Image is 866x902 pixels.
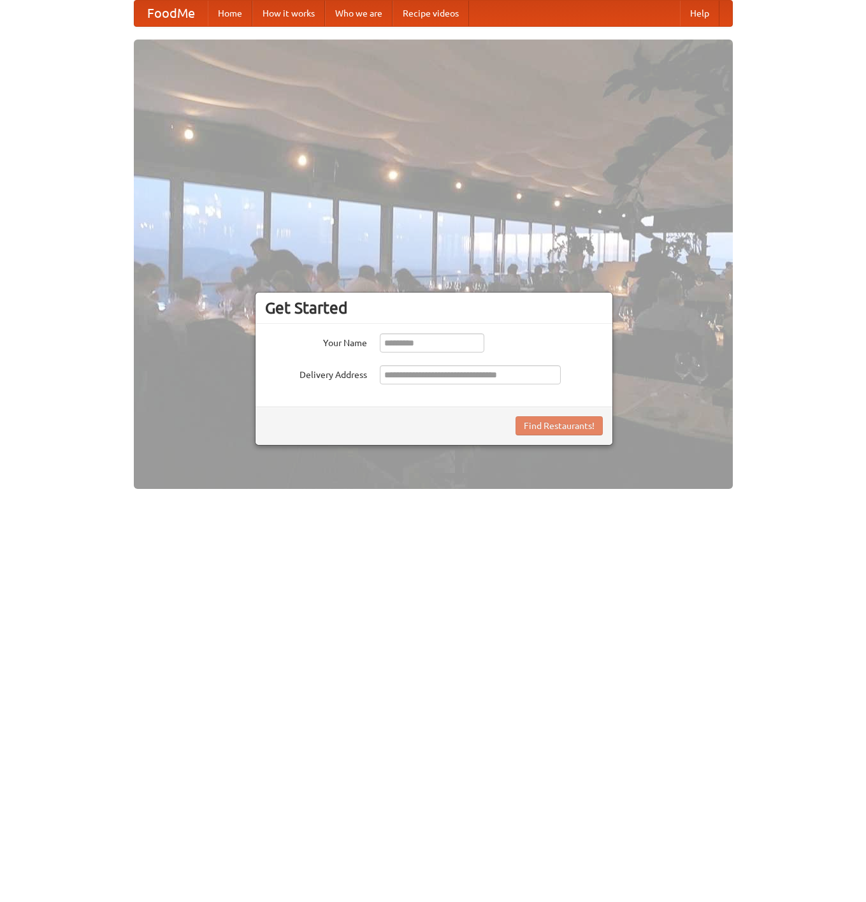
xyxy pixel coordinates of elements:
[252,1,325,26] a: How it works
[265,333,367,349] label: Your Name
[325,1,393,26] a: Who we are
[516,416,603,435] button: Find Restaurants!
[265,365,367,381] label: Delivery Address
[680,1,719,26] a: Help
[134,1,208,26] a: FoodMe
[265,298,603,317] h3: Get Started
[393,1,469,26] a: Recipe videos
[208,1,252,26] a: Home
